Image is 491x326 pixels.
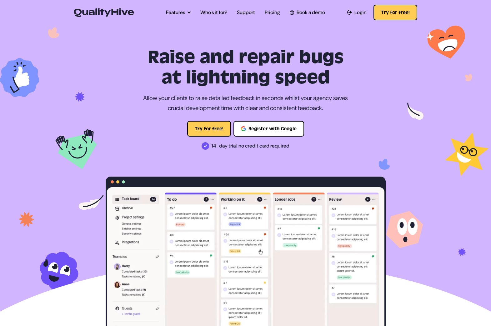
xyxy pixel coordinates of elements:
img: QualityHive - Bug Tracking Tool [74,8,134,17]
p: Allow your clients to raise detailed feedback in seconds whilst your agency saves crucial develop... [138,93,353,113]
span: 14-day trial, no credit card required [212,141,289,151]
h1: Raise and repair bugs at lightning speed [106,48,386,88]
button: Try for free! [373,5,417,20]
img: Book a QualityHive Demo [290,10,294,14]
a: Support [237,9,255,16]
button: Register with Google [233,121,304,137]
button: Try for free! [187,121,231,137]
a: Login [347,9,367,16]
a: Book a demo [290,9,325,16]
img: 14-day trial, no credit card required [202,142,209,150]
a: Who's it for? [200,9,227,16]
a: Features [166,9,191,16]
a: Pricing [265,9,280,16]
span: Login [354,9,367,16]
